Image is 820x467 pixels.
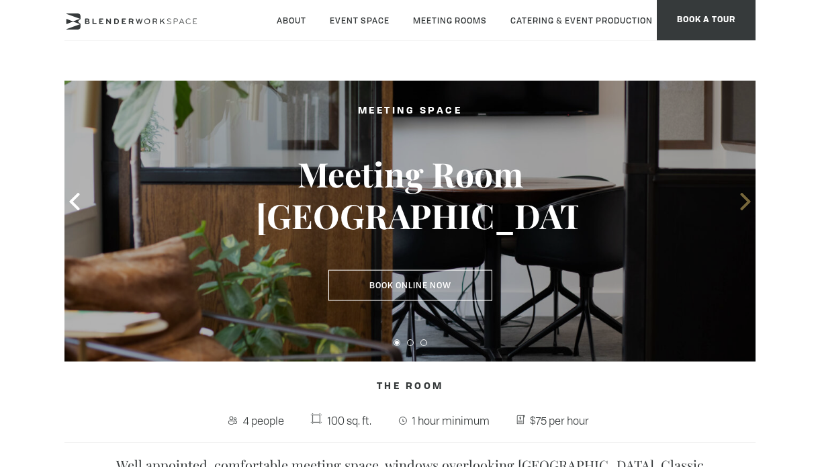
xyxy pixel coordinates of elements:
[409,410,493,431] span: 1 hour minimum
[64,374,756,399] h4: The Room
[256,103,565,120] h2: Meeting Space
[328,270,492,301] a: Book Online Now
[527,410,593,431] span: $75 per hour
[753,402,820,467] iframe: Chat Widget
[324,410,375,431] span: 100 sq. ft.
[240,410,287,431] span: 4 people
[256,153,565,237] h3: Meeting Room [GEOGRAPHIC_DATA]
